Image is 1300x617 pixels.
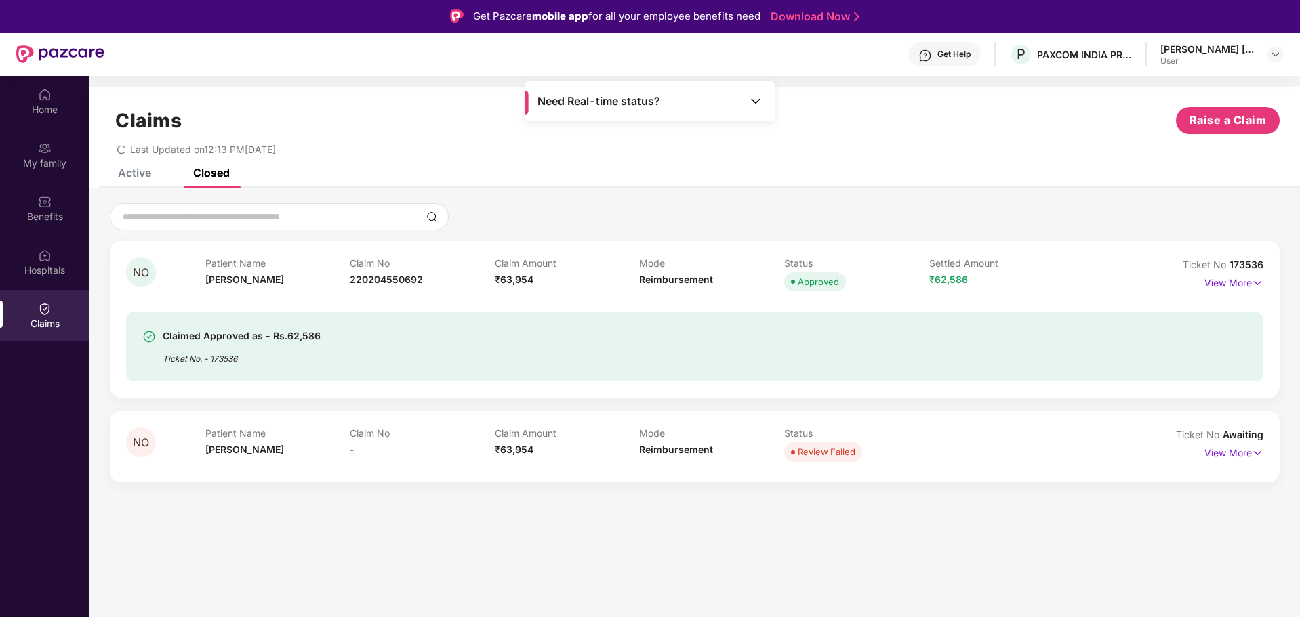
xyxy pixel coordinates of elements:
span: Ticket No [1183,259,1230,270]
p: Claim Amount [495,257,640,269]
span: ₹62,586 [929,274,968,285]
span: Awaiting [1223,429,1263,440]
h1: Claims [115,109,182,132]
p: Patient Name [205,427,350,439]
img: Logo [450,9,464,23]
span: Last Updated on 12:13 PM[DATE] [130,144,276,155]
img: svg+xml;base64,PHN2ZyBpZD0iSG9tZSIgeG1sbnM9Imh0dHA6Ly93d3cudzMub3JnLzIwMDAvc3ZnIiB3aWR0aD0iMjAiIG... [38,88,52,102]
p: View More [1204,442,1263,461]
p: Status [784,257,929,269]
p: Claim No [350,427,495,439]
img: svg+xml;base64,PHN2ZyBpZD0iSGVscC0zMngzMiIgeG1sbnM9Imh0dHA6Ly93d3cudzMub3JnLzIwMDAvc3ZnIiB3aWR0aD... [918,49,932,62]
button: Raise a Claim [1176,107,1280,134]
img: svg+xml;base64,PHN2ZyBpZD0iQmVuZWZpdHMiIHhtbG5zPSJodHRwOi8vd3d3LnczLm9yZy8yMDAwL3N2ZyIgd2lkdGg9Ij... [38,195,52,209]
span: [PERSON_NAME] [205,444,284,455]
div: Get Help [937,49,971,60]
div: Review Failed [798,445,855,459]
span: ₹63,954 [495,444,533,455]
span: NO [133,267,149,278]
p: View More [1204,272,1263,291]
strong: mobile app [532,9,588,22]
img: svg+xml;base64,PHN2ZyBpZD0iSG9zcGl0YWxzIiB4bWxucz0iaHR0cDovL3d3dy53My5vcmcvMjAwMC9zdmciIHdpZHRoPS... [38,249,52,262]
img: svg+xml;base64,PHN2ZyBpZD0iRHJvcGRvd24tMzJ4MzIiIHhtbG5zPSJodHRwOi8vd3d3LnczLm9yZy8yMDAwL3N2ZyIgd2... [1270,49,1281,60]
a: Download Now [771,9,855,24]
p: Claim No [350,257,495,269]
span: [PERSON_NAME] [205,274,284,285]
img: Stroke [854,9,859,24]
div: PAXCOM INDIA PRIVATE LIMITED [1037,48,1132,61]
img: svg+xml;base64,PHN2ZyB3aWR0aD0iMjAiIGhlaWdodD0iMjAiIHZpZXdCb3g9IjAgMCAyMCAyMCIgZmlsbD0ibm9uZSIgeG... [38,142,52,155]
span: 173536 [1230,259,1263,270]
div: Approved [798,275,839,289]
img: svg+xml;base64,PHN2ZyB4bWxucz0iaHR0cDovL3d3dy53My5vcmcvMjAwMC9zdmciIHdpZHRoPSIxNyIgaGVpZ2h0PSIxNy... [1252,276,1263,291]
img: svg+xml;base64,PHN2ZyBpZD0iU2VhcmNoLTMyeDMyIiB4bWxucz0iaHR0cDovL3d3dy53My5vcmcvMjAwMC9zdmciIHdpZH... [426,211,437,222]
p: Settled Amount [929,257,1074,269]
span: Reimbursement [639,274,713,285]
div: Ticket No. - 173536 [163,344,321,365]
div: Active [118,166,151,179]
div: Claimed Approved as - Rs.62,586 [163,328,321,344]
img: New Pazcare Logo [16,45,104,63]
img: svg+xml;base64,PHN2ZyBpZD0iU3VjY2Vzcy0zMngzMiIgeG1sbnM9Imh0dHA6Ly93d3cudzMub3JnLzIwMDAvc3ZnIiB3aW... [142,330,156,343]
p: Claim Amount [495,427,640,439]
span: - [350,444,354,455]
p: Mode [639,257,784,269]
p: Status [784,427,929,439]
img: Toggle Icon [749,94,763,108]
span: Ticket No [1176,429,1223,440]
span: 220204550692 [350,274,423,285]
span: P [1017,46,1025,62]
span: Raise a Claim [1190,112,1267,129]
p: Patient Name [205,257,350,269]
div: User [1160,56,1255,66]
div: Closed [193,166,230,179]
div: Get Pazcare for all your employee benefits need [473,8,760,24]
p: Mode [639,427,784,439]
span: redo [117,144,126,155]
span: Reimbursement [639,444,713,455]
div: [PERSON_NAME] [PERSON_NAME] [1160,43,1255,56]
span: Need Real-time status? [537,94,660,108]
img: svg+xml;base64,PHN2ZyBpZD0iQ2xhaW0iIHhtbG5zPSJodHRwOi8vd3d3LnczLm9yZy8yMDAwL3N2ZyIgd2lkdGg9IjIwIi... [38,302,52,316]
span: ₹63,954 [495,274,533,285]
img: svg+xml;base64,PHN2ZyB4bWxucz0iaHR0cDovL3d3dy53My5vcmcvMjAwMC9zdmciIHdpZHRoPSIxNyIgaGVpZ2h0PSIxNy... [1252,446,1263,461]
span: NO [133,437,149,448]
